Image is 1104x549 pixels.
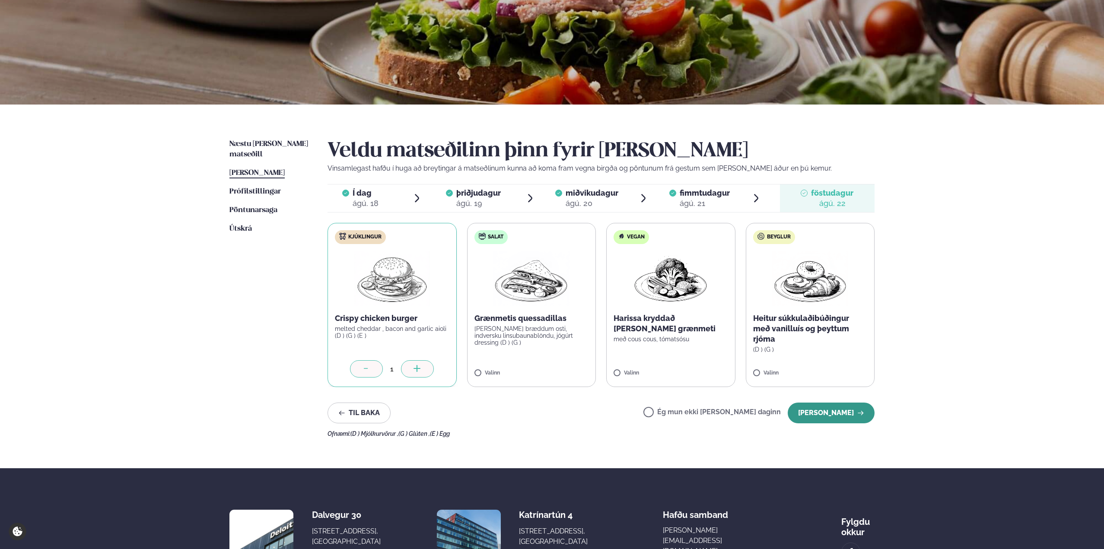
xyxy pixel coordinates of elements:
[811,188,853,197] span: föstudagur
[519,510,588,520] div: Katrínartún 4
[229,168,285,178] a: [PERSON_NAME]
[335,313,449,324] p: Crispy chicken burger
[753,313,868,344] p: Heitur súkkulaðibúðingur með vanilluís og þeyttum rjóma
[229,206,277,214] span: Pöntunarsaga
[618,233,625,240] img: Vegan.svg
[383,364,401,374] div: 1
[328,163,875,174] p: Vinsamlegast hafðu í huga að breytingar á matseðlinum kunna að koma fram vegna birgða og pöntunum...
[328,403,391,423] button: Til baka
[430,430,450,437] span: (E ) Egg
[788,403,875,423] button: [PERSON_NAME]
[680,188,730,197] span: fimmtudagur
[312,510,381,520] div: Dalvegur 30
[474,325,589,346] p: [PERSON_NAME] bræddum osti, indversku linsubaunablöndu, jógúrt dressing (D ) (G )
[229,205,277,216] a: Pöntunarsaga
[348,234,382,241] span: Kjúklingur
[312,526,381,547] div: [STREET_ADDRESS], [GEOGRAPHIC_DATA]
[339,233,346,240] img: chicken.svg
[229,187,281,197] a: Prófílstillingar
[456,198,501,209] div: ágú. 19
[350,430,398,437] span: (D ) Mjólkurvörur ,
[229,140,308,158] span: Næstu [PERSON_NAME] matseðill
[229,188,281,195] span: Prófílstillingar
[353,188,379,198] span: Í dag
[566,188,618,197] span: miðvikudagur
[757,233,765,240] img: bagle-new-16px.svg
[614,313,728,334] p: Harissa kryddað [PERSON_NAME] grænmeti
[663,503,728,520] span: Hafðu samband
[229,224,252,234] a: Útskrá
[353,198,379,209] div: ágú. 18
[811,198,853,209] div: ágú. 22
[9,523,26,540] a: Cookie settings
[614,336,728,343] p: með cous cous, tómatsósu
[488,234,503,241] span: Salat
[456,188,501,197] span: þriðjudagur
[479,233,486,240] img: salad.svg
[328,430,875,437] div: Ofnæmi:
[772,251,848,306] img: Croissant.png
[627,234,645,241] span: Vegan
[335,325,449,339] p: melted cheddar , bacon and garlic aioli (D ) (G ) (E )
[566,198,618,209] div: ágú. 20
[328,139,875,163] h2: Veldu matseðilinn þinn fyrir [PERSON_NAME]
[354,251,430,306] img: Hamburger.png
[633,251,709,306] img: Vegan.png
[398,430,430,437] span: (G ) Glúten ,
[229,169,285,177] span: [PERSON_NAME]
[753,346,868,353] p: (D ) (G )
[229,225,252,232] span: Útskrá
[680,198,730,209] div: ágú. 21
[841,510,875,537] div: Fylgdu okkur
[519,526,588,547] div: [STREET_ADDRESS], [GEOGRAPHIC_DATA]
[474,313,589,324] p: Grænmetis quessadillas
[767,234,791,241] span: Beyglur
[493,251,569,306] img: Quesadilla.png
[229,139,310,160] a: Næstu [PERSON_NAME] matseðill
